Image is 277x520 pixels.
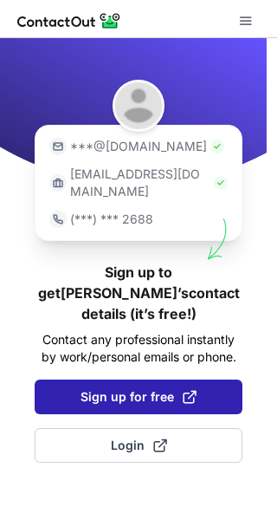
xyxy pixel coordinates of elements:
[49,211,67,228] img: https://contactout.com/extension/app/static/media/login-phone-icon.bacfcb865e29de816d437549d7f4cb...
[214,176,228,190] img: Check Icon
[17,10,121,31] img: ContactOut v5.3.10
[49,138,67,155] img: https://contactout.com/extension/app/static/media/login-email-icon.f64bce713bb5cd1896fef81aa7b14a...
[70,166,210,200] p: [EMAIL_ADDRESS][DOMAIN_NAME]
[70,138,207,155] p: ***@[DOMAIN_NAME]
[210,140,224,153] img: Check Icon
[81,388,196,406] span: Sign up for free
[35,331,242,366] p: Contact any professional instantly by work/personal emails or phone.
[49,174,67,192] img: https://contactout.com/extension/app/static/media/login-work-icon.638a5007170bc45168077fde17b29a1...
[113,80,164,132] img: Hans Cristian Dobre Trujillo
[35,428,242,463] button: Login
[111,437,167,454] span: Login
[35,380,242,414] button: Sign up for free
[35,262,242,324] h1: Sign up to get [PERSON_NAME]’s contact details (it’s free!)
